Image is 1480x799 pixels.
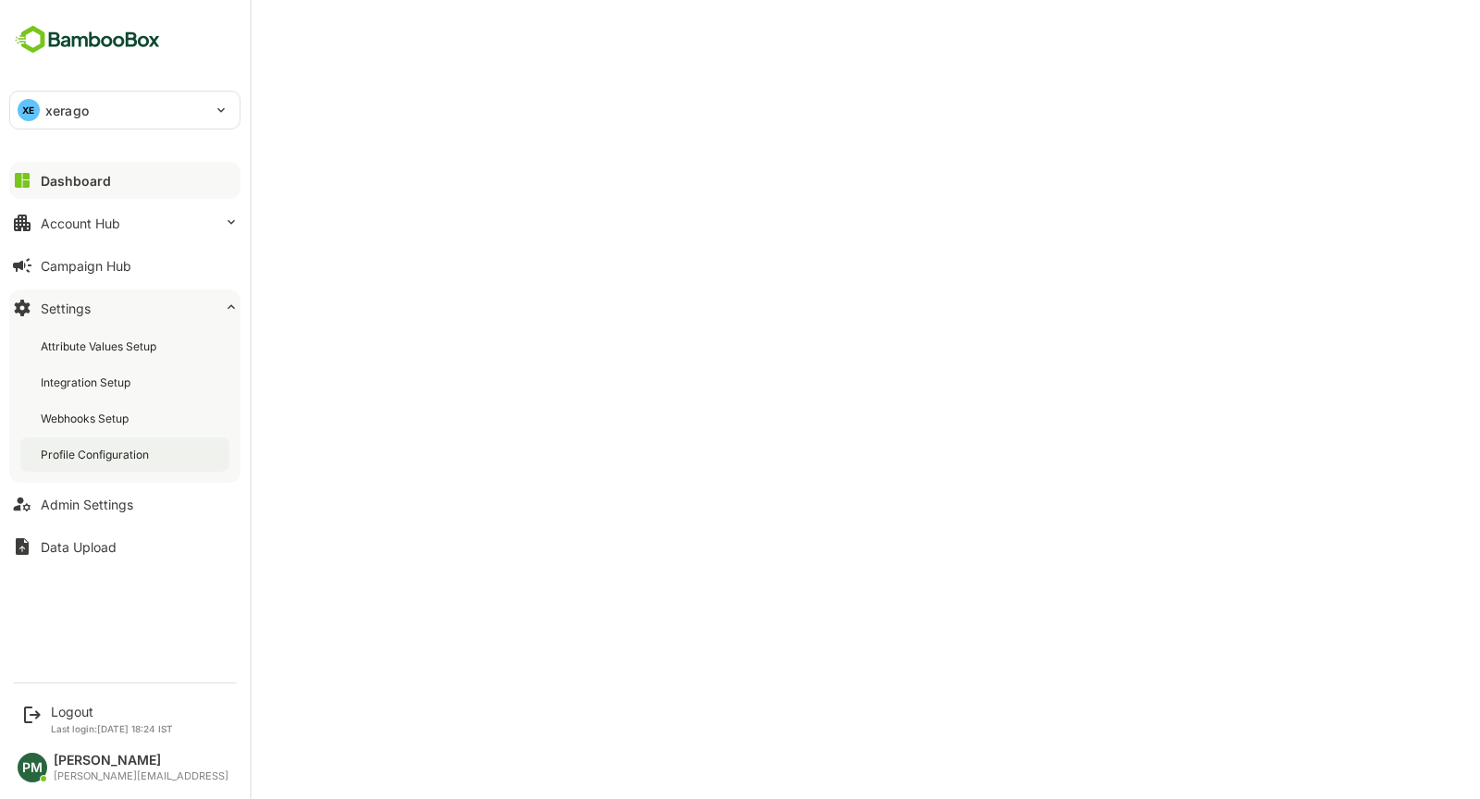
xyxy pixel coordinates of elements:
[41,447,153,462] div: Profile Configuration
[41,497,133,512] div: Admin Settings
[9,247,240,284] button: Campaign Hub
[41,411,132,426] div: Webhooks Setup
[9,486,240,522] button: Admin Settings
[41,301,91,316] div: Settings
[9,204,240,241] button: Account Hub
[9,162,240,199] button: Dashboard
[51,704,173,719] div: Logout
[18,99,40,121] div: XE
[51,723,173,734] p: Last login: [DATE] 18:24 IST
[41,173,111,189] div: Dashboard
[9,528,240,565] button: Data Upload
[41,375,134,390] div: Integration Setup
[45,101,89,120] p: xerago
[41,539,117,555] div: Data Upload
[41,338,160,354] div: Attribute Values Setup
[41,215,120,231] div: Account Hub
[9,289,240,326] button: Settings
[10,92,240,129] div: XExerago
[9,22,166,57] img: BambooboxFullLogoMark.5f36c76dfaba33ec1ec1367b70bb1252.svg
[18,753,47,782] div: PM
[54,753,228,768] div: [PERSON_NAME]
[54,770,228,782] div: [PERSON_NAME][EMAIL_ADDRESS]
[41,258,131,274] div: Campaign Hub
